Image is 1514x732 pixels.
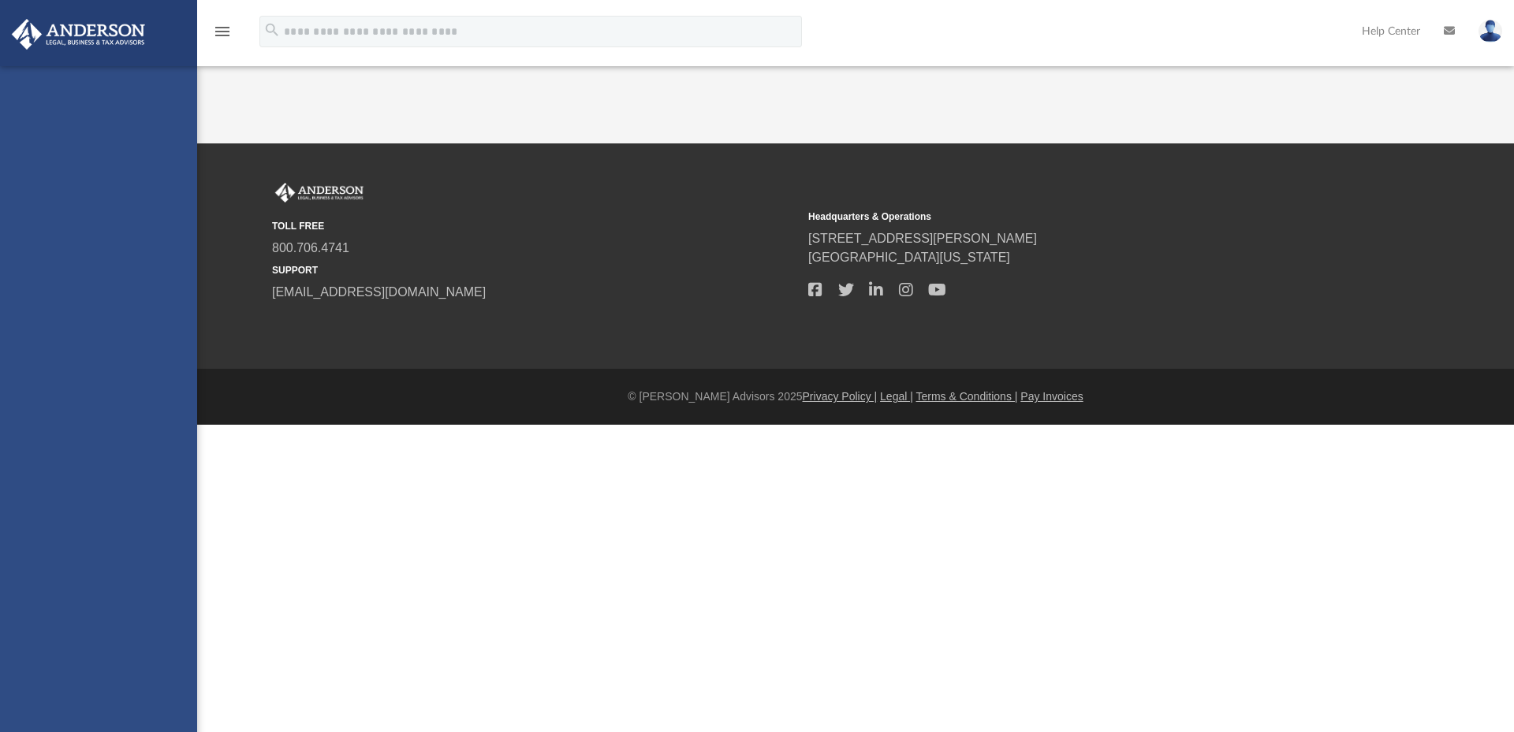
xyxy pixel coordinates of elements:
img: Anderson Advisors Platinum Portal [7,19,150,50]
a: Terms & Conditions | [916,390,1018,403]
i: menu [213,22,232,41]
i: search [263,21,281,39]
a: menu [213,30,232,41]
a: [EMAIL_ADDRESS][DOMAIN_NAME] [272,285,486,299]
small: Headquarters & Operations [808,210,1333,224]
img: User Pic [1479,20,1502,43]
a: Privacy Policy | [803,390,878,403]
div: © [PERSON_NAME] Advisors 2025 [197,388,1514,405]
small: TOLL FREE [272,219,797,233]
a: [GEOGRAPHIC_DATA][US_STATE] [808,251,1010,264]
a: Legal | [880,390,913,403]
a: [STREET_ADDRESS][PERSON_NAME] [808,232,1037,245]
a: Pay Invoices [1020,390,1083,403]
a: 800.706.4741 [272,241,349,255]
img: Anderson Advisors Platinum Portal [272,183,367,203]
small: SUPPORT [272,263,797,277]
